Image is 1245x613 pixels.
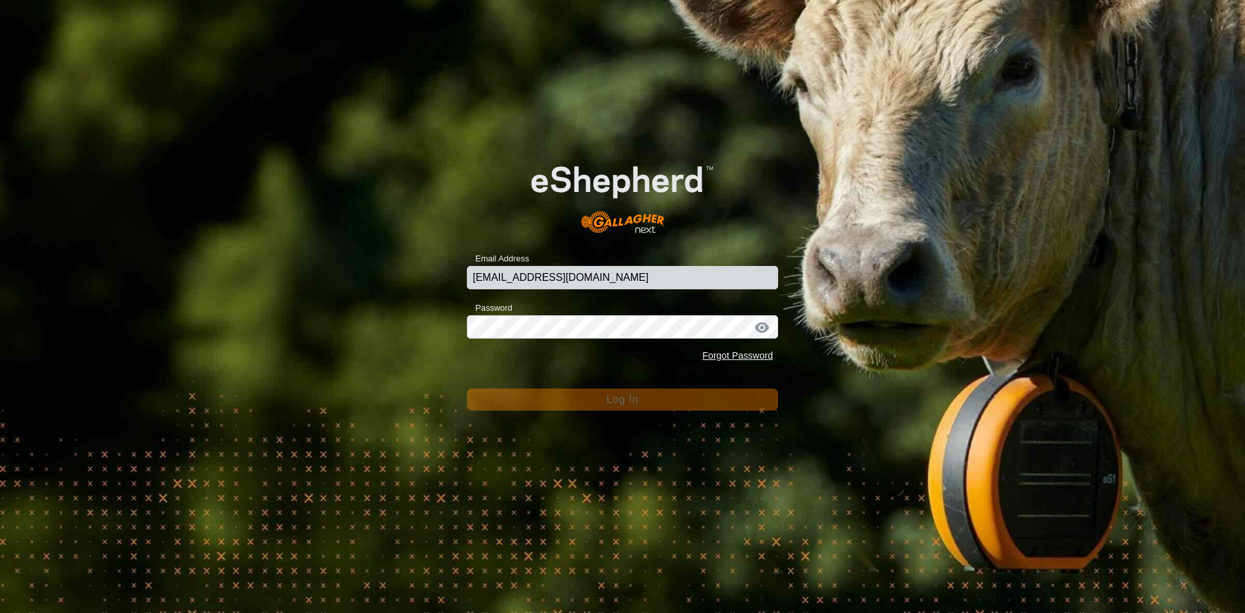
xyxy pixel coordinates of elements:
img: E-shepherd Logo [498,140,747,246]
label: Password [467,302,512,315]
label: Email Address [467,252,529,265]
input: Email Address [467,266,778,289]
a: Forgot Password [702,350,773,361]
span: Log In [606,394,638,405]
button: Log In [467,389,778,411]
